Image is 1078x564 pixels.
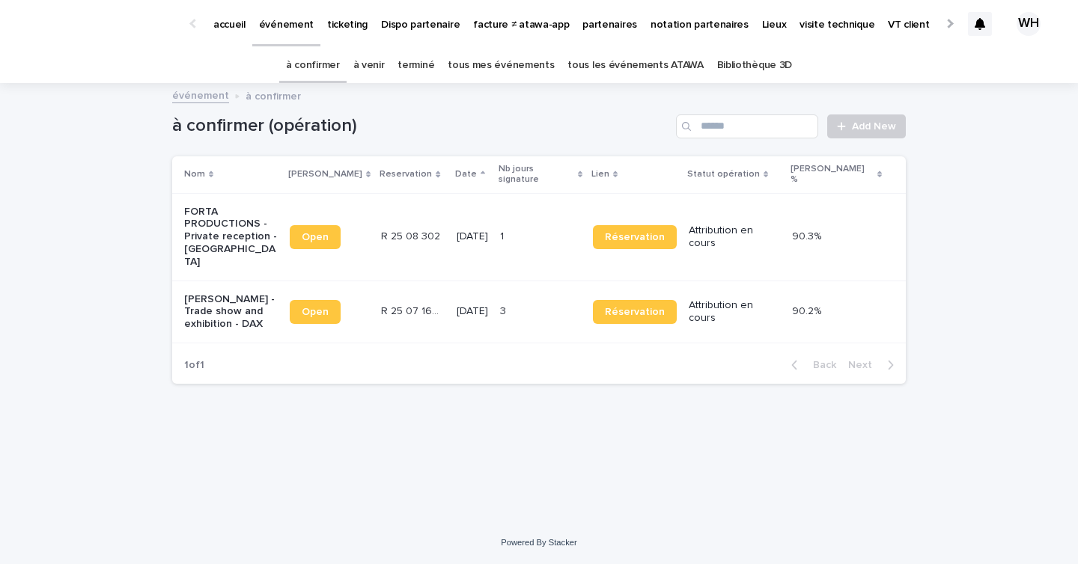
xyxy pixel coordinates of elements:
[792,227,824,243] p: 90.3%
[501,538,576,547] a: Powered By Stacker
[792,302,824,318] p: 90.2%
[457,305,488,318] p: [DATE]
[791,161,874,188] p: [PERSON_NAME] %
[593,300,677,324] a: Réservation
[1017,12,1041,36] div: WH
[455,166,477,183] p: Date
[804,360,836,370] span: Back
[842,358,906,372] button: Next
[499,161,574,188] p: Nb jours signature
[286,48,340,83] a: à confirmer
[290,225,341,249] a: Open
[184,206,278,269] p: FORTA PRODUCTIONS - Private reception - [GEOGRAPHIC_DATA]
[827,114,906,138] a: Add New
[779,358,842,372] button: Back
[500,227,507,243] p: 1
[689,224,779,250] p: Attribution en cours
[184,166,205,183] p: Nom
[302,232,329,242] span: Open
[500,302,509,318] p: 3
[605,307,665,317] span: Réservation
[172,193,906,281] tr: FORTA PRODUCTIONS - Private reception - [GEOGRAPHIC_DATA]OpenR 25 08 302R 25 08 302 [DATE]11 Rése...
[172,115,670,137] h1: à confirmer (opération)
[848,360,881,370] span: Next
[290,300,341,324] a: Open
[593,225,677,249] a: Réservation
[689,299,779,325] p: Attribution en cours
[591,166,609,183] p: Lien
[676,114,818,138] input: Search
[381,302,448,318] p: R 25 07 1608
[381,227,443,243] p: R 25 08 302
[717,48,792,83] a: Bibliothèque 3D
[172,86,229,103] a: événement
[567,48,703,83] a: tous les événements ATAWA
[184,293,278,331] p: [PERSON_NAME] - Trade show and exhibition - DAX
[288,166,362,183] p: [PERSON_NAME]
[852,121,896,132] span: Add New
[172,281,906,343] tr: [PERSON_NAME] - Trade show and exhibition - DAXOpenR 25 07 1608R 25 07 1608 [DATE]33 RéservationA...
[398,48,434,83] a: terminé
[246,87,301,103] p: à confirmer
[302,307,329,317] span: Open
[448,48,554,83] a: tous mes événements
[687,166,760,183] p: Statut opération
[353,48,385,83] a: à venir
[172,347,216,384] p: 1 of 1
[605,232,665,242] span: Réservation
[457,230,488,243] p: [DATE]
[380,166,432,183] p: Reservation
[30,9,175,39] img: Ls34BcGeRexTGTNfXpUC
